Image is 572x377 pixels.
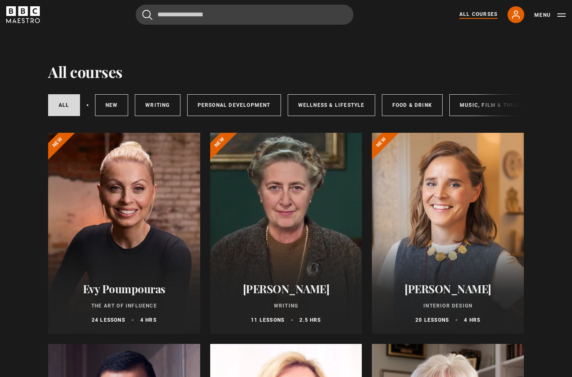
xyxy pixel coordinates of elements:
[48,63,123,80] h1: All courses
[382,302,514,310] p: Interior Design
[135,94,180,116] a: Writing
[464,316,480,324] p: 4 hrs
[382,282,514,295] h2: [PERSON_NAME]
[58,282,190,295] h2: Evy Poumpouras
[220,302,352,310] p: Writing
[92,316,125,324] p: 24 lessons
[187,94,281,116] a: Personal Development
[95,94,129,116] a: New
[142,10,152,20] button: Submit the search query
[459,10,497,19] a: All Courses
[534,11,566,19] button: Toggle navigation
[220,282,352,295] h2: [PERSON_NAME]
[58,302,190,310] p: The Art of Influence
[382,94,443,116] a: Food & Drink
[449,94,539,116] a: Music, Film & Theatre
[48,133,200,334] a: Evy Poumpouras The Art of Influence 24 lessons 4 hrs New
[372,133,524,334] a: [PERSON_NAME] Interior Design 20 lessons 4 hrs New
[299,316,321,324] p: 2.5 hrs
[140,316,157,324] p: 4 hrs
[415,316,449,324] p: 20 lessons
[251,316,284,324] p: 11 lessons
[48,94,80,116] a: All
[6,6,40,23] svg: BBC Maestro
[210,133,362,334] a: [PERSON_NAME] Writing 11 lessons 2.5 hrs New
[288,94,375,116] a: Wellness & Lifestyle
[136,5,353,25] input: Search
